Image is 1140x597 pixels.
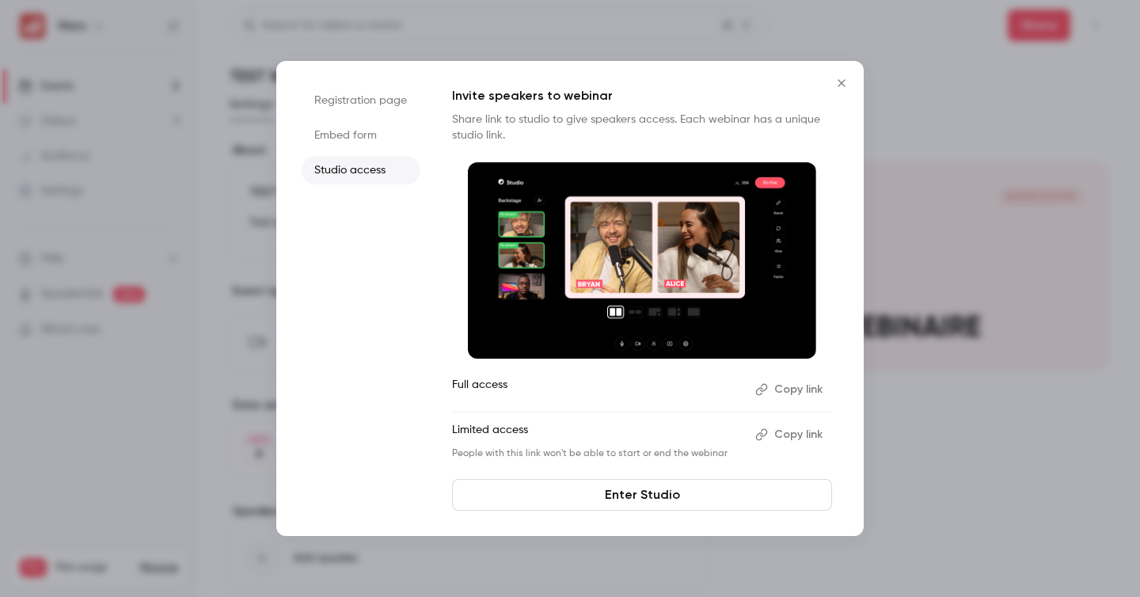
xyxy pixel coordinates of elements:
img: Invite speakers to webinar [468,162,816,359]
button: Copy link [749,377,832,402]
button: Copy link [749,422,832,447]
p: Share link to studio to give speakers access. Each webinar has a unique studio link. [452,112,832,143]
p: People with this link won't be able to start or end the webinar [452,447,743,460]
p: Full access [452,377,743,402]
li: Embed form [302,121,420,150]
button: Close [826,67,857,99]
a: Enter Studio [452,479,832,511]
li: Registration page [302,86,420,115]
li: Studio access [302,156,420,184]
p: Invite speakers to webinar [452,86,832,105]
p: Limited access [452,422,743,447]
